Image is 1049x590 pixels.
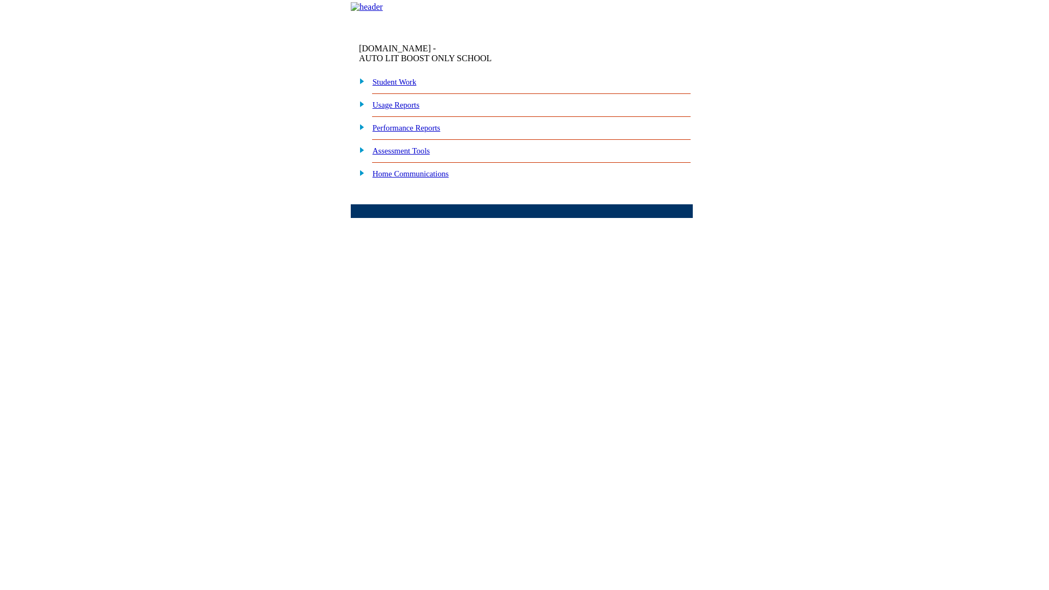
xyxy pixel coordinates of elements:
[373,146,430,155] a: Assessment Tools
[373,101,420,109] a: Usage Reports
[353,122,365,132] img: plus.gif
[359,44,560,63] td: [DOMAIN_NAME] -
[353,99,365,109] img: plus.gif
[373,78,416,86] a: Student Work
[373,169,449,178] a: Home Communications
[373,123,440,132] a: Performance Reports
[353,76,365,86] img: plus.gif
[351,2,383,12] img: header
[359,54,492,63] nobr: AUTO LIT BOOST ONLY SCHOOL
[353,168,365,178] img: plus.gif
[353,145,365,155] img: plus.gif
